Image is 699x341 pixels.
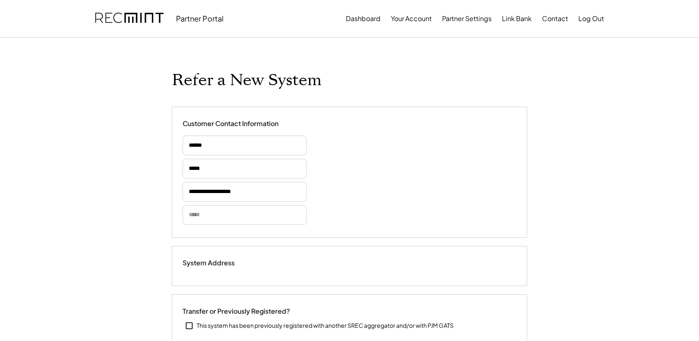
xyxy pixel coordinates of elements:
button: Contact [542,10,568,27]
div: Partner Portal [176,14,223,23]
div: System Address [183,259,265,267]
div: Customer Contact Information [183,119,278,128]
h1: Refer a New System [172,71,321,90]
button: Your Account [391,10,432,27]
div: Transfer or Previously Registered? [183,307,290,316]
img: recmint-logotype%403x.png [95,5,164,33]
button: Link Bank [502,10,532,27]
div: This system has been previously registered with another SREC aggregator and/or with PJM GATS [197,322,454,330]
button: Partner Settings [442,10,492,27]
button: Log Out [578,10,604,27]
button: Dashboard [346,10,380,27]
